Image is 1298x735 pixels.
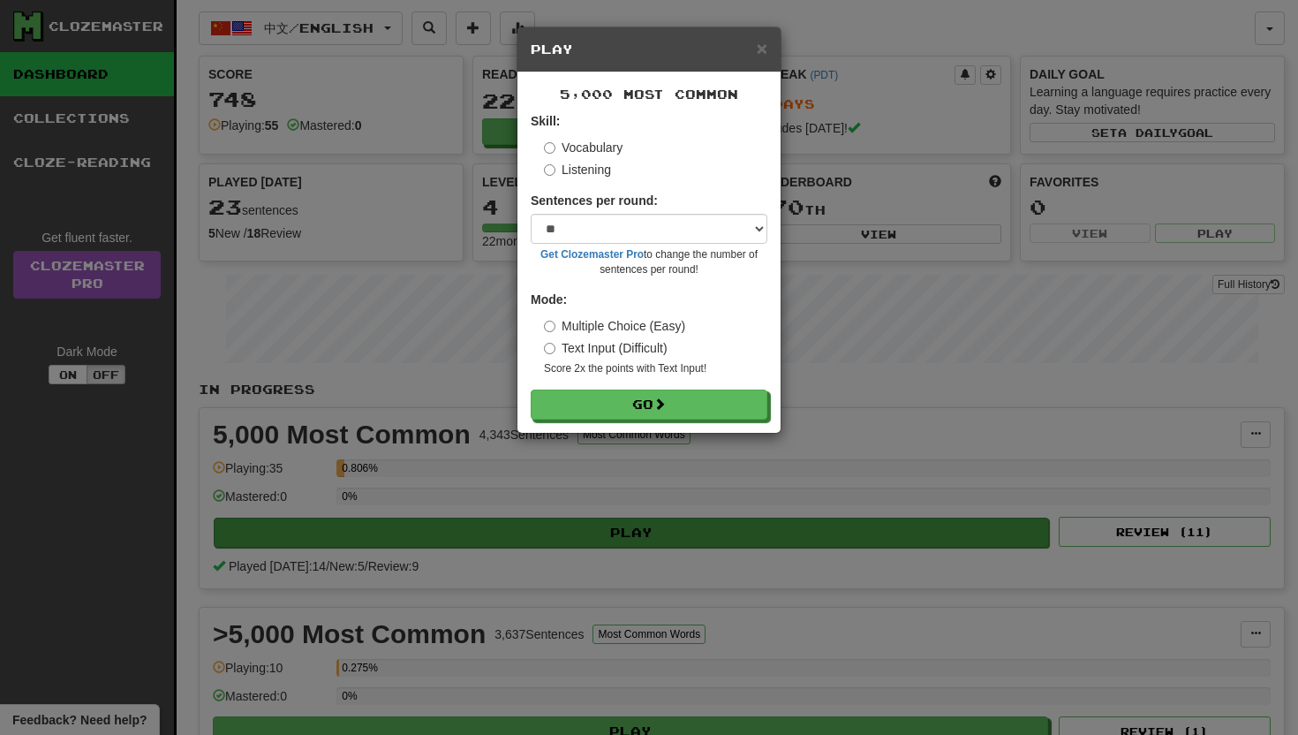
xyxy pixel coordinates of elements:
input: Vocabulary [544,142,555,154]
label: Sentences per round: [531,192,658,209]
button: Go [531,390,767,420]
label: Multiple Choice (Easy) [544,317,685,335]
a: Get Clozemaster Pro [540,248,644,261]
button: Close [757,39,767,57]
span: 5,000 Most Common [560,87,738,102]
label: Listening [544,161,611,178]
label: Vocabulary [544,139,623,156]
input: Text Input (Difficult) [544,343,555,354]
input: Listening [544,164,555,176]
input: Multiple Choice (Easy) [544,321,555,332]
span: × [757,38,767,58]
small: to change the number of sentences per round! [531,247,767,277]
label: Text Input (Difficult) [544,339,668,357]
h5: Play [531,41,767,58]
strong: Skill: [531,114,560,128]
small: Score 2x the points with Text Input ! [544,361,767,376]
strong: Mode: [531,292,567,307]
